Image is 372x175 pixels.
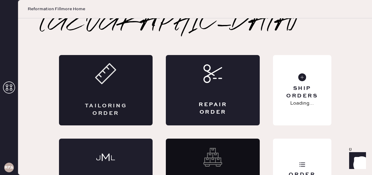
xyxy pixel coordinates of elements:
span: Reformation Fillmore Home [28,6,85,12]
div: Repair Order [190,101,236,116]
iframe: Front Chat [343,148,369,174]
p: Loading... [290,100,314,107]
div: Tailoring Order [83,102,129,117]
div: Ship Orders [278,85,326,100]
h3: RFA [5,165,14,170]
